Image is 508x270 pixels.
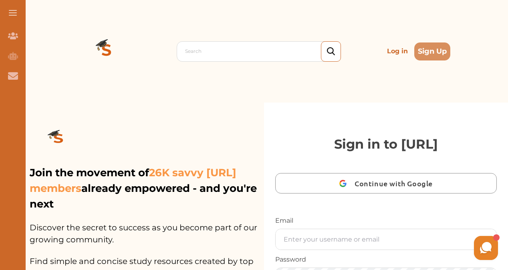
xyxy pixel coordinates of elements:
[30,212,264,246] p: Discover the secret to success as you become part of our growing community.
[275,255,497,264] p: Password
[275,135,497,154] p: Sign in to [URL]
[276,229,496,250] input: Enter your username or email
[472,234,500,262] iframe: HelpCrunch
[327,47,335,56] img: search_icon
[78,22,135,80] img: Logo
[275,216,497,226] p: Email
[30,117,87,162] img: logo
[355,174,437,193] span: Continue with Google
[384,43,411,59] p: Log in
[275,173,497,193] button: Continue with Google
[414,42,450,60] button: Sign Up
[30,165,262,212] p: Join the movement of already empowered - and you're next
